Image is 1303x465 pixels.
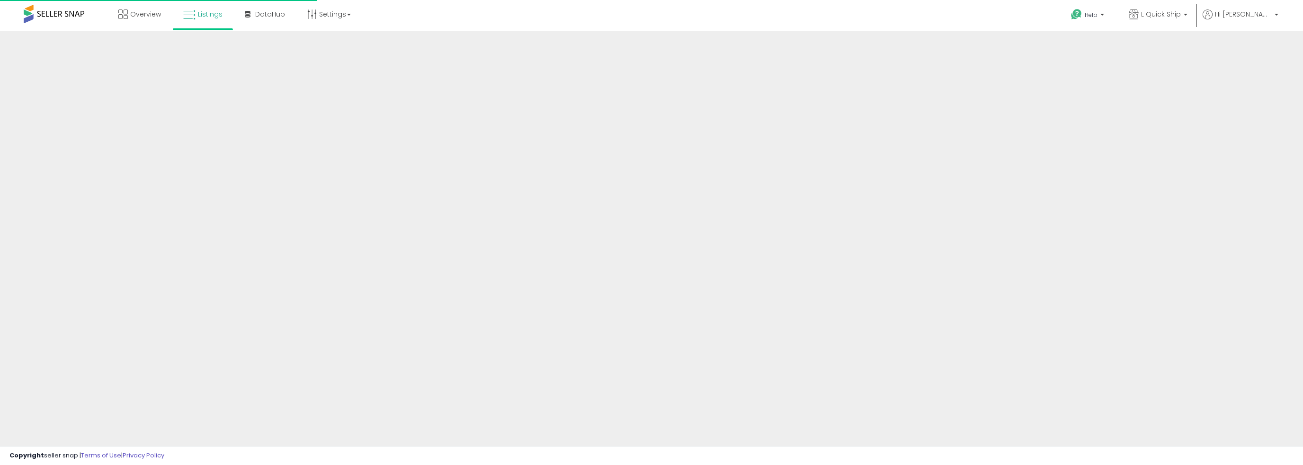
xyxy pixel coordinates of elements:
i: Get Help [1071,9,1082,20]
span: Overview [130,9,161,19]
a: Hi [PERSON_NAME] [1203,9,1278,31]
a: Help [1063,1,1114,31]
span: Listings [198,9,223,19]
span: Help [1085,11,1098,19]
span: L Quick Ship [1141,9,1181,19]
span: Hi [PERSON_NAME] [1215,9,1272,19]
span: DataHub [255,9,285,19]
